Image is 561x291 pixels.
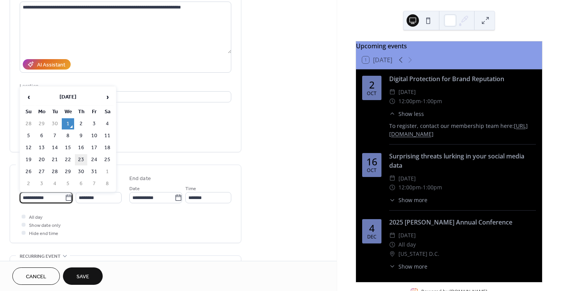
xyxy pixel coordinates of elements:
td: 15 [62,142,74,153]
td: 30 [49,118,61,129]
td: 8 [62,130,74,141]
td: 12 [22,142,35,153]
td: 8 [101,178,114,189]
span: 1:00pm [423,183,442,192]
div: Digital Protection for Brand Reputation [389,74,536,83]
div: ​ [389,174,395,183]
div: Location [20,82,230,90]
a: [URL][DOMAIN_NAME] [389,122,528,138]
td: 25 [101,154,114,165]
button: ​Show less [389,110,424,118]
div: Dec [367,235,376,240]
button: Save [63,267,103,285]
td: 4 [101,118,114,129]
td: 23 [75,154,87,165]
th: Fr [88,106,100,117]
div: ​ [389,262,395,271]
td: 7 [49,130,61,141]
td: 17 [88,142,100,153]
div: 4 [369,223,375,233]
span: Save [76,273,89,281]
span: Show more [398,196,427,204]
td: 28 [22,118,35,129]
td: 2 [22,178,35,189]
span: Time [185,185,196,193]
th: We [62,106,74,117]
td: 22 [62,154,74,165]
td: 29 [62,166,74,177]
span: › [102,89,113,105]
td: 28 [49,166,61,177]
td: 9 [75,130,87,141]
td: 16 [75,142,87,153]
td: 1 [62,118,74,129]
th: Sa [101,106,114,117]
span: [DATE] [398,87,416,97]
button: ​Show more [389,262,427,271]
td: 10 [88,130,100,141]
div: ​ [389,183,395,192]
td: 31 [88,166,100,177]
div: Surprising threats lurking in your social media data [389,151,536,170]
span: 1:00pm [423,97,442,106]
td: 30 [75,166,87,177]
th: Su [22,106,35,117]
td: 3 [36,178,48,189]
td: 7 [88,178,100,189]
th: Mo [36,106,48,117]
div: 16 [366,157,377,167]
td: 6 [36,130,48,141]
td: 18 [101,142,114,153]
div: ​ [389,249,395,259]
span: - [421,97,423,106]
td: 19 [22,154,35,165]
td: 24 [88,154,100,165]
span: Hide end time [29,230,58,238]
td: 27 [36,166,48,177]
td: 14 [49,142,61,153]
span: Recurring event [20,252,61,260]
span: Show less [398,110,424,118]
button: Cancel [12,267,60,285]
td: 11 [101,130,114,141]
td: 1 [101,166,114,177]
button: ​Show more [389,196,427,204]
th: Tu [49,106,61,117]
div: Upcoming events [356,41,542,51]
span: All day [29,213,42,221]
div: ​ [389,87,395,97]
td: 26 [22,166,35,177]
div: 2025 [PERSON_NAME] Annual Conference [389,218,536,227]
div: Oct [367,168,376,173]
span: Date [129,185,140,193]
div: To register, contact our membership team here: [389,122,536,138]
span: Cancel [26,273,46,281]
td: 3 [88,118,100,129]
td: 4 [49,178,61,189]
div: 2 [369,80,375,90]
td: 2 [75,118,87,129]
span: [US_STATE] D.C. [398,249,439,259]
td: 29 [36,118,48,129]
button: AI Assistant [23,59,71,70]
td: 5 [22,130,35,141]
span: [DATE] [398,174,416,183]
td: 21 [49,154,61,165]
div: ​ [389,196,395,204]
div: ​ [389,231,395,240]
div: End date [129,175,151,183]
div: Oct [367,91,376,96]
span: Show more [398,262,427,271]
span: All day [398,240,416,249]
td: 5 [62,178,74,189]
span: [DATE] [398,231,416,240]
td: 20 [36,154,48,165]
td: 13 [36,142,48,153]
span: - [421,183,423,192]
div: ​ [389,240,395,249]
td: 6 [75,178,87,189]
span: 12:00pm [398,97,421,106]
div: AI Assistant [37,61,65,69]
th: [DATE] [36,89,100,106]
